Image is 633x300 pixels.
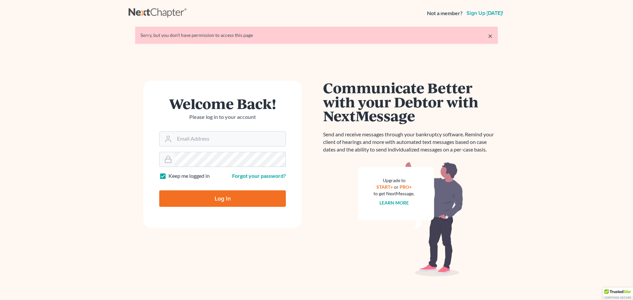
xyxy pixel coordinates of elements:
h1: Communicate Better with your Debtor with NextMessage [323,81,498,123]
input: Email Address [174,132,286,146]
div: TrustedSite Certified [603,287,633,300]
input: Log In [159,190,286,207]
div: Sorry, but you don't have permission to access this page [140,32,493,39]
p: Please log in to your account [159,113,286,121]
h1: Welcome Back! [159,96,286,111]
strong: Not a member? [427,10,463,17]
p: Send and receive messages through your bankruptcy software. Remind your client of hearings and mo... [323,131,498,153]
a: PRO+ [400,184,412,190]
span: or [394,184,399,190]
div: to get NextMessage. [374,190,414,197]
a: Sign up [DATE]! [465,11,504,16]
img: nextmessage_bg-59042aed3d76b12b5cd301f8e5b87938c9018125f34e5fa2b7a6b67550977c72.svg [358,161,463,277]
a: START+ [377,184,393,190]
a: Forgot your password? [232,173,286,179]
a: × [488,32,493,40]
a: Learn more [379,200,409,205]
label: Keep me logged in [168,172,210,180]
div: Upgrade to [374,177,414,184]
